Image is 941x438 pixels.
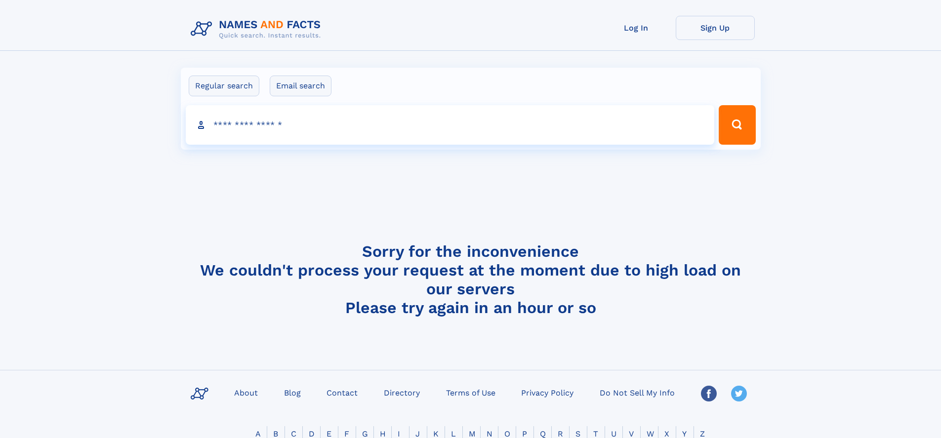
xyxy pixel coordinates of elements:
a: About [230,385,262,399]
a: Do Not Sell My Info [596,385,679,399]
img: Logo Names and Facts [187,16,329,42]
h4: Sorry for the inconvenience We couldn't process your request at the moment due to high load on ou... [187,242,755,317]
a: Privacy Policy [517,385,577,399]
label: Regular search [189,76,259,96]
a: Directory [380,385,424,399]
a: Log In [597,16,676,40]
input: search input [186,105,715,145]
a: Sign Up [676,16,755,40]
img: Twitter [731,386,747,401]
a: Terms of Use [442,385,499,399]
label: Email search [270,76,331,96]
button: Search Button [719,105,755,145]
a: Blog [280,385,305,399]
a: Contact [323,385,362,399]
img: Facebook [701,386,717,401]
